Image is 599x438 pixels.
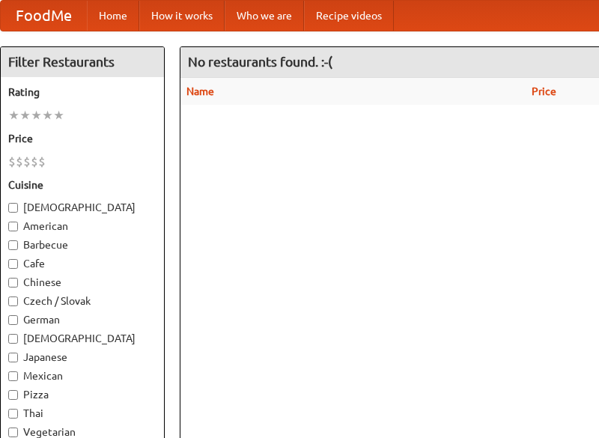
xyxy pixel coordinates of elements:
label: American [8,219,156,234]
li: $ [23,153,31,170]
label: Pizza [8,387,156,402]
input: [DEMOGRAPHIC_DATA] [8,334,18,344]
a: Who we are [225,1,304,31]
input: Thai [8,409,18,419]
input: Mexican [8,371,18,381]
label: Czech / Slovak [8,293,156,308]
input: American [8,222,18,231]
a: Recipe videos [304,1,394,31]
label: Mexican [8,368,156,383]
li: $ [8,153,16,170]
input: [DEMOGRAPHIC_DATA] [8,203,18,213]
label: Barbecue [8,237,156,252]
li: $ [38,153,46,170]
a: Name [186,85,214,97]
h5: Rating [8,85,156,100]
ng-pluralize: No restaurants found. :-( [188,55,332,69]
label: Cafe [8,256,156,271]
label: Thai [8,406,156,421]
label: German [8,312,156,327]
label: [DEMOGRAPHIC_DATA] [8,200,156,215]
h5: Price [8,131,156,146]
li: ★ [8,107,19,124]
li: $ [16,153,23,170]
li: ★ [31,107,42,124]
li: ★ [53,107,64,124]
a: FoodMe [1,1,87,31]
input: Chinese [8,278,18,288]
a: How it works [139,1,225,31]
a: Price [532,85,556,97]
h5: Cuisine [8,177,156,192]
label: Japanese [8,350,156,365]
label: Chinese [8,275,156,290]
input: Cafe [8,259,18,269]
input: Japanese [8,353,18,362]
input: Pizza [8,390,18,400]
li: ★ [42,107,53,124]
input: Czech / Slovak [8,296,18,306]
h4: Filter Restaurants [1,47,164,77]
li: $ [31,153,38,170]
input: Vegetarian [8,428,18,437]
label: [DEMOGRAPHIC_DATA] [8,331,156,346]
a: Home [87,1,139,31]
input: German [8,315,18,325]
li: ★ [19,107,31,124]
input: Barbecue [8,240,18,250]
